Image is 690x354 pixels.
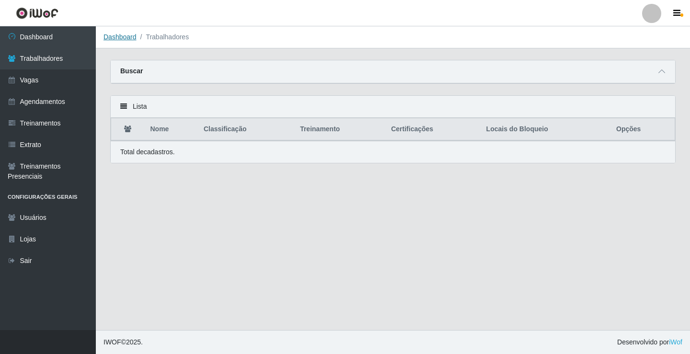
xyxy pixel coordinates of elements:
[120,147,175,157] p: Total de cadastros.
[96,26,690,48] nav: breadcrumb
[103,338,121,346] span: IWOF
[669,338,682,346] a: iWof
[294,118,385,141] th: Treinamento
[137,32,189,42] li: Trabalhadores
[16,7,58,19] img: CoreUI Logo
[145,118,198,141] th: Nome
[111,96,675,118] div: Lista
[481,118,610,141] th: Locais do Bloqueio
[120,67,143,75] strong: Buscar
[103,337,143,347] span: © 2025 .
[103,33,137,41] a: Dashboard
[385,118,480,141] th: Certificações
[198,118,294,141] th: Classificação
[610,118,675,141] th: Opções
[617,337,682,347] span: Desenvolvido por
